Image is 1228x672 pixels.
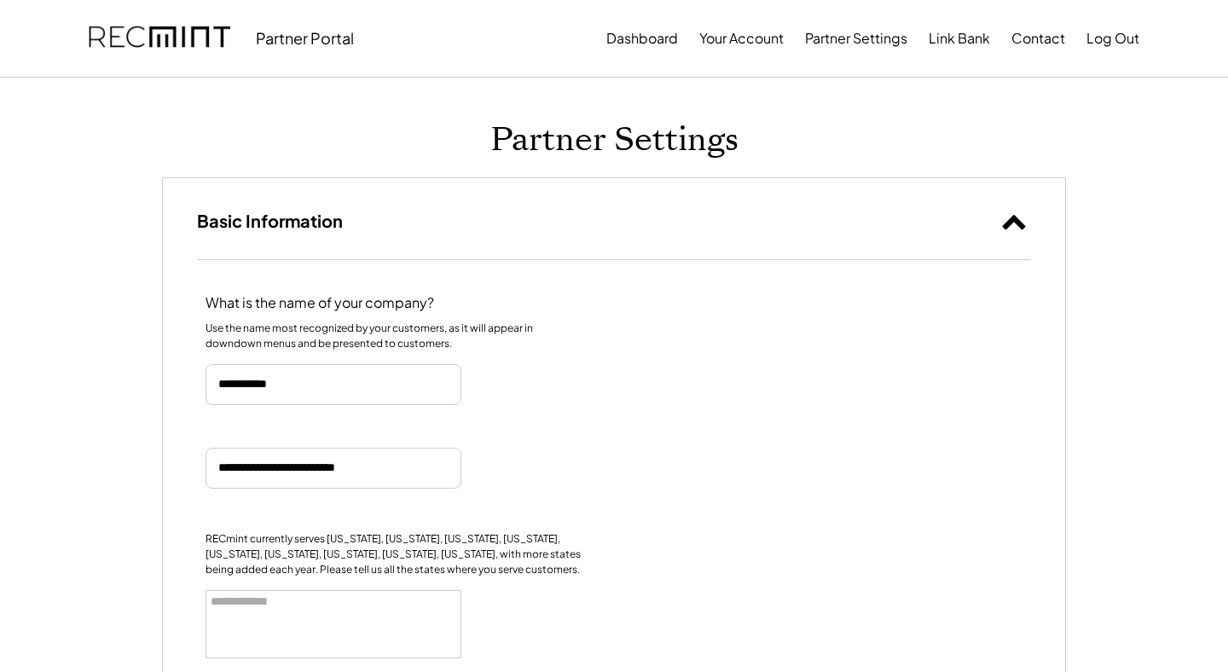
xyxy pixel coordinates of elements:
[490,120,739,160] h1: Partner Settings
[805,21,907,55] button: Partner Settings
[197,210,343,232] h3: Basic Information
[89,9,230,67] img: recmint-logotype%403x.png
[929,21,990,55] button: Link Bank
[699,21,784,55] button: Your Account
[206,321,589,351] div: Use the name most recognized by your customers, as it will appear in downdown menus and be presen...
[256,28,354,48] div: Partner Portal
[1011,21,1065,55] button: Contact
[206,531,589,577] div: RECmint currently serves [US_STATE], [US_STATE], [US_STATE], [US_STATE], [US_STATE], [US_STATE], ...
[606,21,678,55] button: Dashboard
[206,294,434,312] div: What is the name of your company?
[1086,21,1139,55] button: Log Out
